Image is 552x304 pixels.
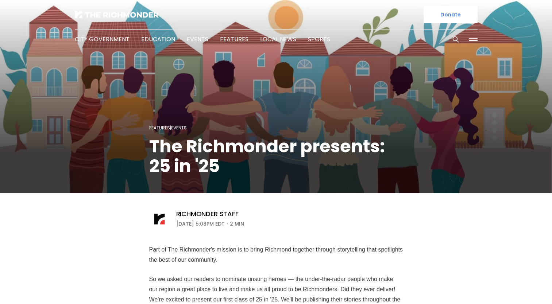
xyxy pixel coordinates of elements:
[176,219,225,228] time: [DATE] 5:08PM EDT
[171,125,187,131] a: Events
[220,35,248,43] a: Features
[141,35,175,43] a: Education
[75,11,159,18] img: The Richmonder
[424,6,478,23] a: Donate
[176,210,239,218] a: Richmonder Staff
[308,35,330,43] a: Sports
[149,124,403,132] div: |
[75,35,130,43] a: City Government
[149,209,170,229] img: Richmonder Staff
[149,125,170,131] a: Features
[450,34,461,45] button: Search this site
[149,137,403,176] h1: The Richmonder presents: 25 in '25
[187,35,208,43] a: Events
[230,219,244,228] span: 2 min
[490,268,552,304] iframe: portal-trigger
[260,35,296,43] a: Local News
[149,245,403,265] p: Part of The Richmonder's mission is to bring Richmond together through storytelling that spotligh...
